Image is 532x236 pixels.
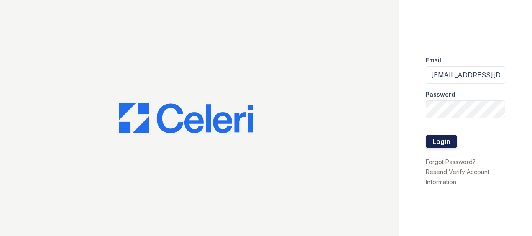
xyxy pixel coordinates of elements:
[426,158,476,165] a: Forgot Password?
[426,168,489,185] a: Resend Verify Account Information
[426,56,441,64] label: Email
[119,103,253,133] img: CE_Logo_Blue-a8612792a0a2168367f1c8372b55b34899dd931a85d93a1a3d3e32e68fde9ad4.png
[426,90,455,99] label: Password
[426,135,457,148] button: Login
